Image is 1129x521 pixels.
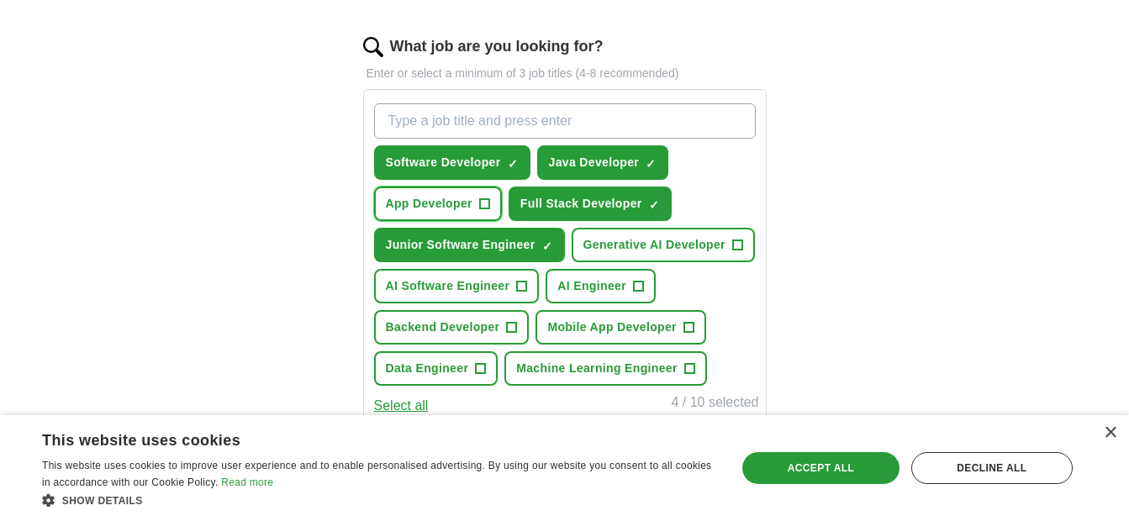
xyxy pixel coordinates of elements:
span: App Developer [386,195,472,213]
label: What job are you looking for? [390,35,604,58]
span: ✓ [646,157,656,171]
div: Decline all [911,452,1073,484]
button: Full Stack Developer✓ [509,187,672,221]
div: Show details [42,492,715,508]
span: Mobile App Developer [547,318,677,336]
span: AI Software Engineer [386,277,510,295]
button: AI Software Engineer [374,269,540,303]
button: App Developer [374,187,502,221]
span: Data Engineer [386,360,469,377]
img: search.png [363,37,383,57]
span: This website uses cookies to improve user experience and to enable personalised advertising. By u... [42,460,711,488]
div: Close [1104,427,1116,439]
button: Data Engineer [374,351,499,386]
span: Show details [62,495,143,507]
button: Software Developer✓ [374,145,530,180]
button: Generative AI Developer [572,228,755,262]
span: Backend Developer [386,318,500,336]
span: Software Developer [386,154,501,171]
button: Java Developer✓ [537,145,669,180]
span: Full Stack Developer [520,195,642,213]
span: Junior Software Engineer [386,236,535,254]
input: Type a job title and press enter [374,103,756,139]
button: Select all [374,396,429,416]
button: Machine Learning Engineer [504,351,707,386]
div: Accept all [742,452,900,484]
div: This website uses cookies [42,425,673,450]
p: Enter or select a minimum of 3 job titles (4-8 recommended) [363,65,767,82]
button: Backend Developer [374,310,530,345]
a: Read more, opens a new window [221,476,273,488]
span: Machine Learning Engineer [516,360,678,377]
div: 4 / 10 selected [671,392,758,416]
span: ✓ [542,239,552,253]
button: AI Engineer [546,269,656,303]
span: AI Engineer [557,277,626,295]
span: ✓ [508,157,518,171]
button: Mobile App Developer [535,310,706,345]
span: ✓ [649,198,659,212]
span: Java Developer [549,154,640,171]
span: Generative AI Developer [583,236,725,254]
button: Junior Software Engineer✓ [374,228,565,262]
